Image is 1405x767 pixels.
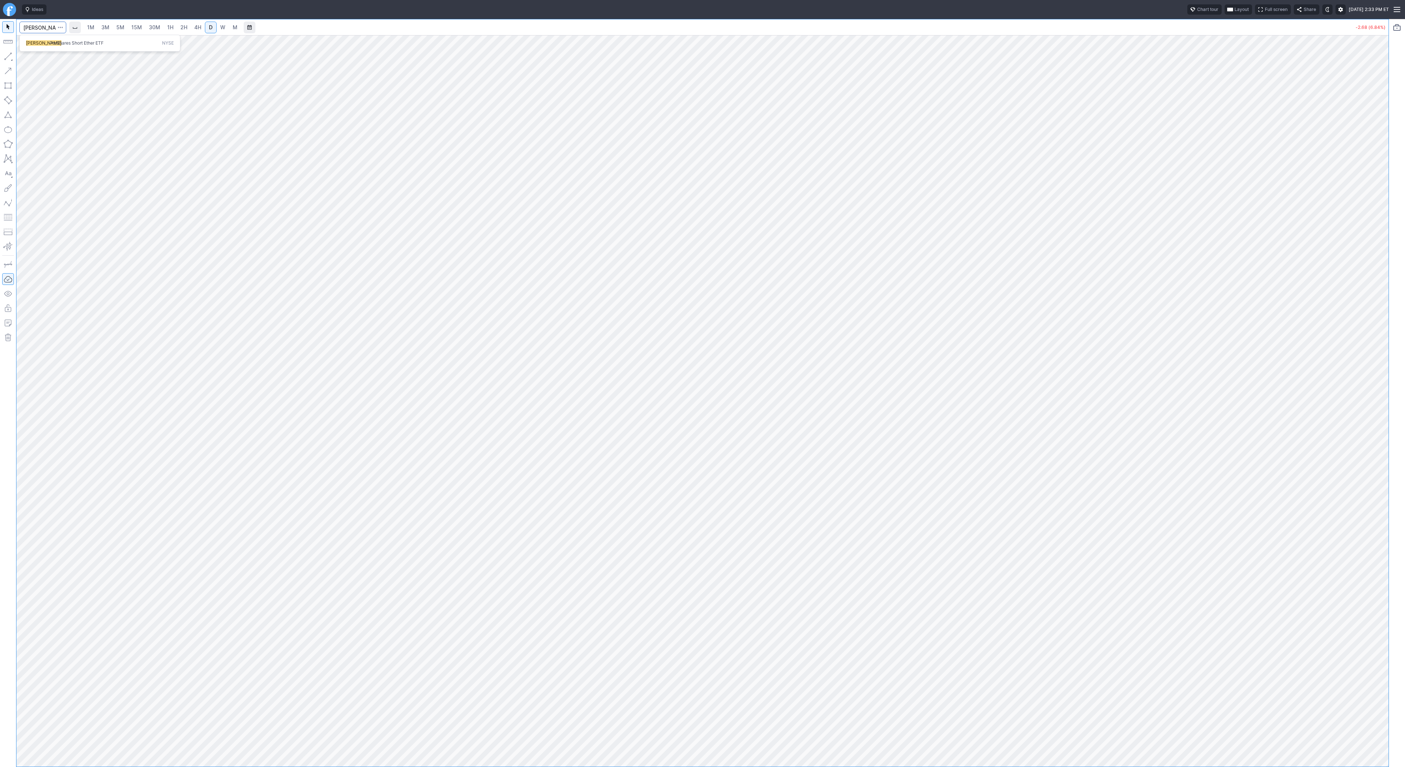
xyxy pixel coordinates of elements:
[2,94,14,106] button: Rotated rectangle
[55,22,65,33] button: Search
[131,24,142,30] span: 15M
[1391,22,1403,33] button: Portfolio watchlist
[128,22,145,33] a: 15M
[194,24,201,30] span: 4H
[2,36,14,48] button: Measure
[149,24,160,30] span: 30M
[2,50,14,62] button: Line
[191,22,205,33] a: 4H
[87,24,94,30] span: 1M
[1225,4,1252,15] button: Layout
[2,226,14,238] button: Position
[162,40,174,46] span: NYSE
[217,22,229,33] a: W
[1304,6,1316,13] span: Share
[146,22,164,33] a: 30M
[49,40,104,46] span: ProShares Short Ether ETF
[2,317,14,329] button: Add note
[2,109,14,121] button: Triangle
[2,259,14,270] button: Drawing mode: Single
[19,22,66,33] input: Search
[1265,6,1288,13] span: Full screen
[2,211,14,223] button: Fibonacci retracements
[1349,6,1389,13] span: [DATE] 2:33 PM ET
[2,124,14,135] button: Ellipse
[1197,6,1218,13] span: Chart tour
[1255,4,1291,15] button: Full screen
[2,21,14,33] button: Mouse
[2,332,14,343] button: Remove all autosaved drawings
[1234,6,1249,13] span: Layout
[1294,4,1319,15] button: Share
[101,24,109,30] span: 3M
[2,273,14,285] button: Drawings Autosave: On
[19,35,180,52] div: Search
[2,288,14,300] button: Hide drawings
[229,22,241,33] a: M
[2,197,14,208] button: Elliott waves
[177,22,191,33] a: 2H
[2,138,14,150] button: Polygon
[1335,4,1346,15] button: Settings
[3,3,16,16] a: Finviz.com
[2,65,14,77] button: Arrow
[233,24,237,30] span: M
[1187,4,1222,15] button: Chart tour
[69,22,81,33] button: Interval
[167,24,173,30] span: 1H
[32,6,43,13] span: Ideas
[26,40,61,46] span: [PERSON_NAME]
[1322,4,1333,15] button: Toggle dark mode
[113,22,128,33] a: 5M
[2,153,14,165] button: XABCD
[2,182,14,194] button: Brush
[205,22,217,33] a: D
[2,302,14,314] button: Lock drawings
[164,22,177,33] a: 1H
[2,168,14,179] button: Text
[220,24,225,30] span: W
[98,22,113,33] a: 3M
[1356,25,1386,30] p: -2.68 (6.84%)
[209,24,213,30] span: D
[116,24,124,30] span: 5M
[84,22,98,33] a: 1M
[2,80,14,91] button: Rectangle
[22,4,46,15] button: Ideas
[2,241,14,252] button: Anchored VWAP
[244,22,255,33] button: Range
[180,24,187,30] span: 2H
